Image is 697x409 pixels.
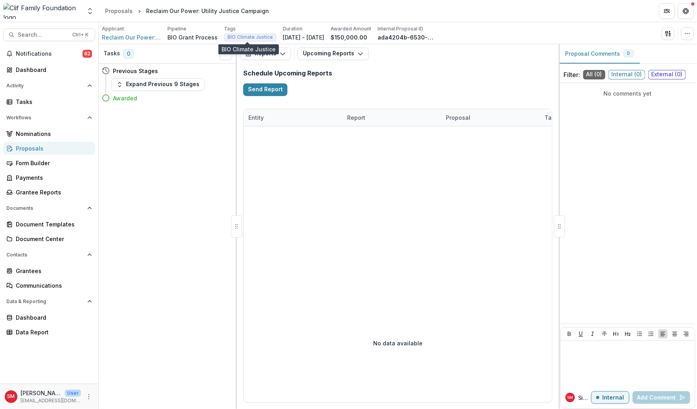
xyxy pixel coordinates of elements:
div: Report [342,109,441,126]
div: Document Templates [16,220,89,228]
a: Proposals [102,5,136,17]
p: Pipeline [167,25,186,32]
span: Internal ( 0 ) [609,70,645,79]
nav: breadcrumb [102,5,272,17]
div: Tasks [16,98,89,106]
div: Ctrl + K [71,30,90,39]
button: Get Help [678,3,694,19]
a: Grantees [3,264,95,277]
div: Entity [244,113,269,122]
a: Communications [3,279,95,292]
span: Documents [6,205,84,211]
a: Dashboard [3,311,95,324]
div: Document Center [16,235,89,243]
a: Document Center [3,232,95,245]
img: Clif Family Foundation logo [3,3,81,19]
div: Data Report [16,328,89,336]
button: Bullet List [635,329,644,339]
span: Contacts [6,252,84,258]
button: Open entity switcher [85,3,96,19]
button: Internal [591,391,629,404]
h2: Schedule Upcoming Reports [243,70,552,77]
p: ada4204b-6530-41b8-9797-4d8f23da8f62 [378,33,437,41]
button: Send Report [243,83,287,96]
a: Grantee Reports [3,186,95,199]
button: Open Documents [3,202,95,215]
span: Activity [6,83,84,89]
button: Italicize [588,329,597,339]
div: Task Assignee [540,109,599,126]
a: Proposals [3,142,95,155]
span: 62 [83,50,92,58]
a: Form Builder [3,156,95,170]
p: Internal Proposal ID [378,25,423,32]
button: Open Contacts [3,249,95,261]
div: Proposal [441,109,540,126]
div: Nominations [16,130,89,138]
a: Data Report [3,326,95,339]
p: User [65,390,81,397]
div: Sierra Martinez [8,394,15,399]
p: No comments yet [564,89,692,98]
div: Communications [16,281,89,290]
a: Reclaim Our Power: Utility Justice Campaign [102,33,161,41]
div: Entity [244,109,342,126]
button: Strike [600,329,609,339]
button: Expand Previous 9 Stages [111,78,205,91]
p: No data available [373,339,423,347]
button: Heading 1 [611,329,621,339]
button: Bold [565,329,574,339]
div: Reclaim Our Power: Utility Justice Campaign [146,7,269,15]
div: Dashboard [16,313,89,322]
p: Awarded Amount [331,25,371,32]
div: Sierra Martinez [567,396,573,400]
button: Open Workflows [3,111,95,124]
div: Proposals [105,7,133,15]
span: 0 [627,51,630,56]
p: [DATE] - [DATE] [283,33,324,41]
button: Open Data & Reporting [3,295,95,308]
a: Tasks [3,95,95,108]
button: Notifications62 [3,47,95,60]
h3: Tasks [103,50,120,57]
span: Data & Reporting [6,299,84,304]
div: Grantee Reports [16,188,89,196]
h4: Previous Stages [113,67,158,75]
button: Toggle View Cancelled Tasks [220,47,232,60]
a: Payments [3,171,95,184]
div: Task Assignee [540,113,590,122]
div: Form Builder [16,159,89,167]
span: 0 [123,49,134,58]
p: [PERSON_NAME] [21,389,62,397]
a: Dashboard [3,63,95,76]
button: More [84,392,94,401]
button: Partners [659,3,675,19]
button: Open Activity [3,79,95,92]
button: Heading 2 [623,329,633,339]
p: Sierra M [578,394,591,402]
p: Tags [224,25,236,32]
div: Grantees [16,267,89,275]
button: Underline [576,329,586,339]
button: Upcoming Reports [298,47,369,60]
a: Nominations [3,127,95,140]
p: Filter: [564,70,580,79]
div: Dashboard [16,66,89,74]
div: Report [342,113,370,122]
span: All ( 0 ) [583,70,605,79]
h4: Awarded [113,94,137,102]
button: Proposal Comments [559,44,640,64]
span: External ( 0 ) [648,70,686,79]
div: Proposal [441,113,475,122]
a: Document Templates [3,218,95,231]
button: Align Center [670,329,680,339]
p: Applicant [102,25,124,32]
div: Payments [16,173,89,182]
span: BIO Climate Justice [227,34,273,40]
p: Internal [603,394,624,401]
p: Duration [283,25,302,32]
p: $150,000.00 [331,33,367,41]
